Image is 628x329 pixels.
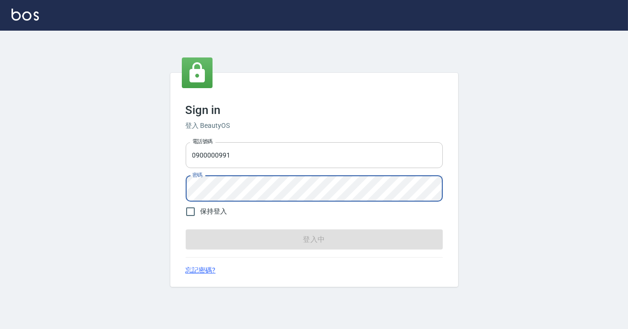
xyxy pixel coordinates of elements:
label: 密碼 [192,171,202,179]
a: 忘記密碼? [186,265,216,275]
img: Logo [12,9,39,21]
h6: 登入 BeautyOS [186,121,443,131]
label: 電話號碼 [192,138,213,145]
span: 保持登入 [201,206,227,216]
h3: Sign in [186,103,443,117]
